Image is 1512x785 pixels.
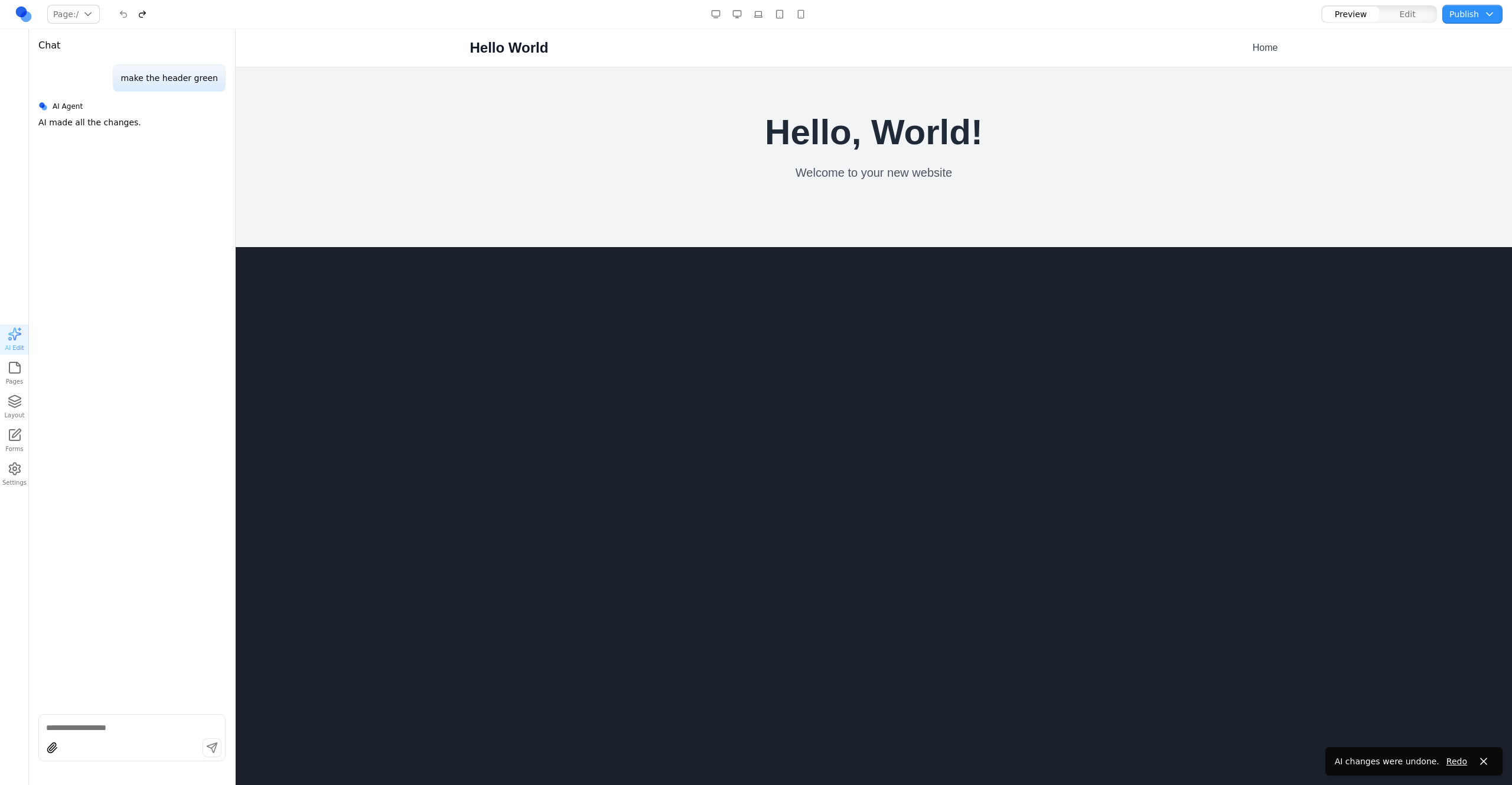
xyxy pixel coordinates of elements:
button: Mobile [791,5,810,24]
div: AI Agent [38,101,226,112]
h3: Chat [38,38,60,53]
p: Welcome to your new website [440,135,837,152]
p: make the header green [120,72,218,84]
button: Redo [1439,752,1474,771]
h1: Hello, World! [374,86,903,121]
iframe: Preview [236,29,1512,785]
button: Desktop Wide [706,5,725,24]
p: AI made all the changes. [38,116,141,128]
button: Publish [1442,5,1503,24]
span: AI Edit [5,343,24,352]
span: Preview [1335,8,1367,20]
span: Edit [1400,8,1416,20]
button: Desktop [728,5,747,24]
button: Page:/ [47,5,100,24]
div: AI changes were undone. [1335,755,1439,767]
button: Laptop [749,5,768,24]
button: Tablet [770,5,789,24]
